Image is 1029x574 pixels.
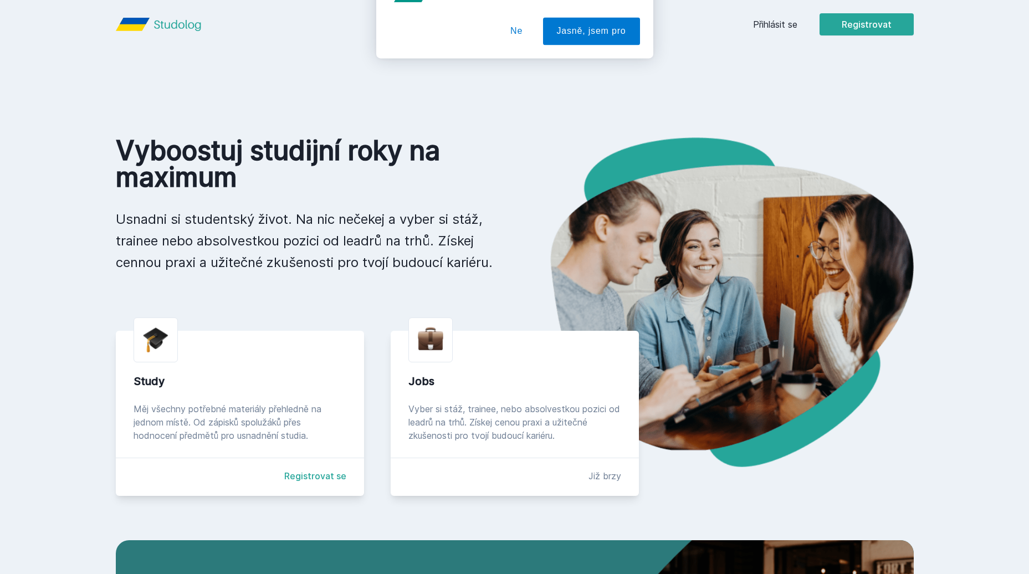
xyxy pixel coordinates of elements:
img: hero.png [515,137,914,467]
div: Study [134,373,346,389]
button: Ne [496,58,536,85]
h1: Vyboostuj studijní roky na maximum [116,137,497,191]
div: Měj všechny potřebné materiály přehledně na jednom místě. Od zápisků spolužáků přes hodnocení pře... [134,402,346,442]
img: notification icon [390,13,434,58]
div: Jobs [408,373,621,389]
p: Usnadni si studentský život. Na nic nečekej a vyber si stáž, trainee nebo absolvestkou pozici od ... [116,208,497,273]
button: Jasně, jsem pro [543,58,640,85]
img: briefcase.png [418,325,443,353]
img: graduation-cap.png [143,327,168,353]
div: [PERSON_NAME] dostávat tipy ohledně studia, nových testů, hodnocení učitelů a předmětů? [434,13,640,39]
a: Registrovat se [284,469,346,483]
div: Již brzy [588,469,621,483]
div: Vyber si stáž, trainee, nebo absolvestkou pozici od leadrů na trhů. Získej cenou praxi a užitečné... [408,402,621,442]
